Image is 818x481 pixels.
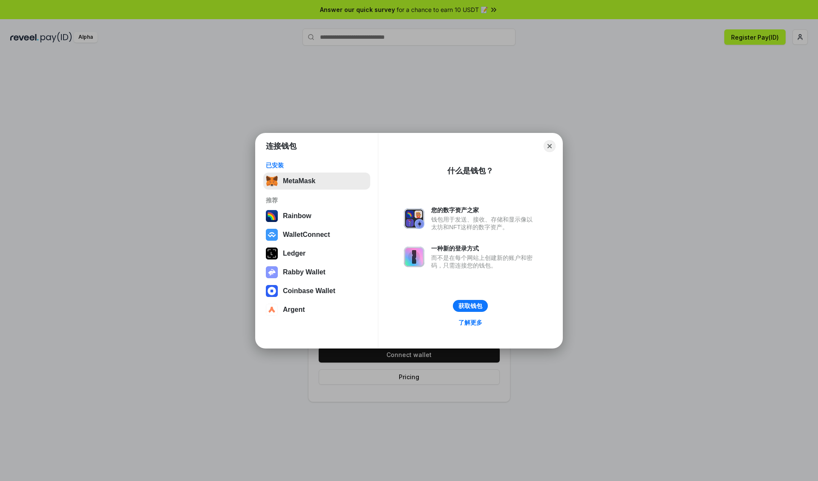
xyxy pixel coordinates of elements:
[283,250,305,257] div: Ledger
[263,173,370,190] button: MetaMask
[283,177,315,185] div: MetaMask
[447,166,493,176] div: 什么是钱包？
[453,300,488,312] button: 获取钱包
[283,287,335,295] div: Coinbase Wallet
[266,266,278,278] img: svg+xml,%3Csvg%20xmlns%3D%22http%3A%2F%2Fwww.w3.org%2F2000%2Fsvg%22%20fill%3D%22none%22%20viewBox...
[283,212,311,220] div: Rainbow
[458,302,482,310] div: 获取钱包
[431,206,537,214] div: 您的数字资产之家
[263,245,370,262] button: Ledger
[266,141,297,151] h1: 连接钱包
[453,317,487,328] a: 了解更多
[266,196,368,204] div: 推荐
[283,231,330,239] div: WalletConnect
[283,268,325,276] div: Rabby Wallet
[266,304,278,316] img: svg+xml,%3Csvg%20width%3D%2228%22%20height%3D%2228%22%20viewBox%3D%220%200%2028%2028%22%20fill%3D...
[266,210,278,222] img: svg+xml,%3Csvg%20width%3D%22120%22%20height%3D%22120%22%20viewBox%3D%220%200%20120%20120%22%20fil...
[263,282,370,300] button: Coinbase Wallet
[263,207,370,225] button: Rainbow
[404,208,424,229] img: svg+xml,%3Csvg%20xmlns%3D%22http%3A%2F%2Fwww.w3.org%2F2000%2Fsvg%22%20fill%3D%22none%22%20viewBox...
[266,161,368,169] div: 已安装
[431,245,537,252] div: 一种新的登录方式
[266,175,278,187] img: svg+xml,%3Csvg%20fill%3D%22none%22%20height%3D%2233%22%20viewBox%3D%220%200%2035%2033%22%20width%...
[263,226,370,243] button: WalletConnect
[431,254,537,269] div: 而不是在每个网站上创建新的账户和密码，只需连接您的钱包。
[266,248,278,259] img: svg+xml,%3Csvg%20xmlns%3D%22http%3A%2F%2Fwww.w3.org%2F2000%2Fsvg%22%20width%3D%2228%22%20height%3...
[283,306,305,314] div: Argent
[266,229,278,241] img: svg+xml,%3Csvg%20width%3D%2228%22%20height%3D%2228%22%20viewBox%3D%220%200%2028%2028%22%20fill%3D...
[544,140,556,152] button: Close
[263,301,370,318] button: Argent
[431,216,537,231] div: 钱包用于发送、接收、存储和显示像以太坊和NFT这样的数字资产。
[404,247,424,267] img: svg+xml,%3Csvg%20xmlns%3D%22http%3A%2F%2Fwww.w3.org%2F2000%2Fsvg%22%20fill%3D%22none%22%20viewBox...
[263,264,370,281] button: Rabby Wallet
[458,319,482,326] div: 了解更多
[266,285,278,297] img: svg+xml,%3Csvg%20width%3D%2228%22%20height%3D%2228%22%20viewBox%3D%220%200%2028%2028%22%20fill%3D...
